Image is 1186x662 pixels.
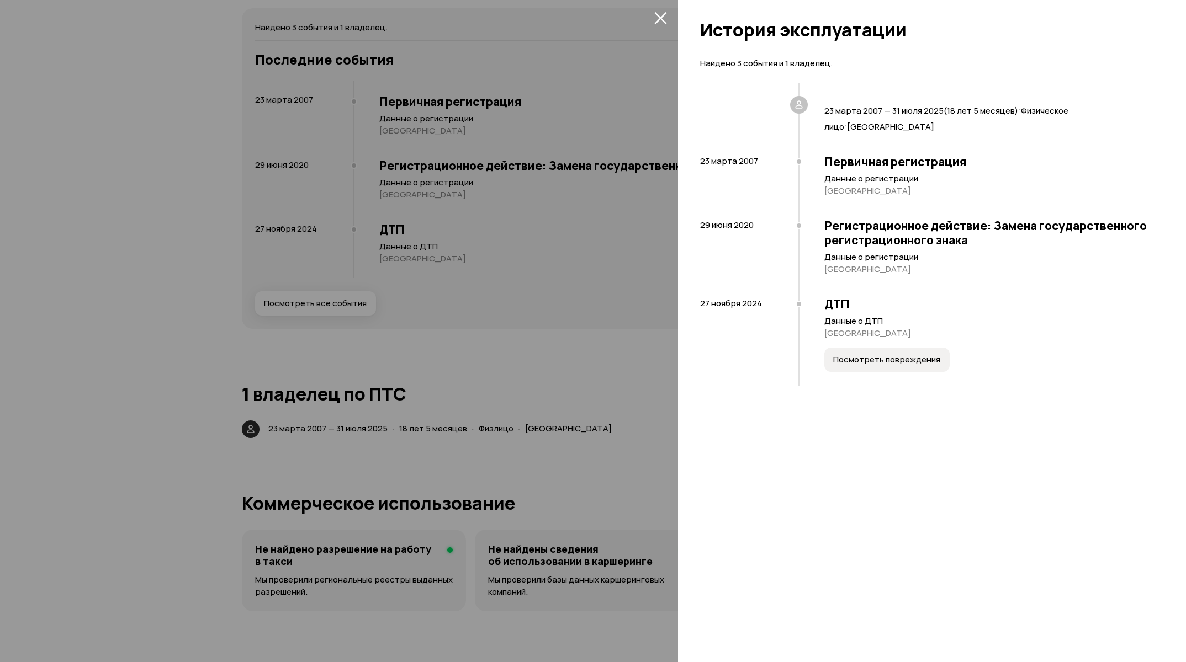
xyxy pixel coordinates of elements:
[833,354,940,365] span: Посмотреть повреждения
[844,115,847,134] span: ·
[824,218,1153,247] h3: Регистрационное действие: Замена государственного регистрационного знака
[824,185,1153,196] p: [GEOGRAPHIC_DATA]
[700,155,758,167] span: 23 марта 2007
[824,348,950,372] button: Посмотреть повреждения
[700,57,1153,70] p: Найдено 3 события и 1 владелец.
[652,9,669,26] button: закрыть
[700,297,762,309] span: 27 ноября 2024
[1018,99,1021,118] span: ·
[847,121,934,132] span: [GEOGRAPHIC_DATA]
[824,105,1018,116] span: 23 марта 2007 — 31 июля 2025 ( 18 лет 5 месяцев )
[824,252,1153,263] p: Данные о регистрации
[700,219,754,231] span: 29 июня 2020
[824,316,1153,327] p: Данные о ДТП
[824,264,1153,275] p: [GEOGRAPHIC_DATA]
[824,297,1153,311] h3: ДТП
[824,105,1068,132] span: Физическое лицо
[824,154,1153,169] h3: Первичная регистрация
[824,328,1153,339] p: [GEOGRAPHIC_DATA]
[824,173,1153,184] p: Данные о регистрации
